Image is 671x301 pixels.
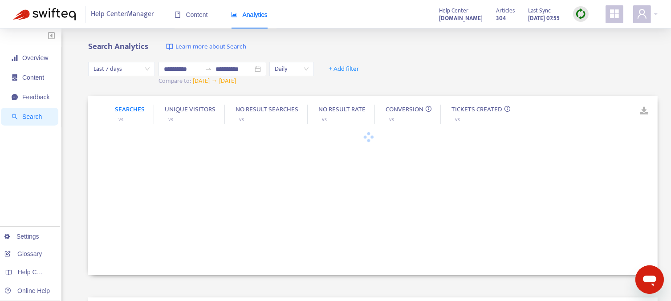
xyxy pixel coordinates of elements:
[22,113,42,120] span: Search
[175,12,181,18] span: book
[496,6,515,16] span: Articles
[12,55,18,61] span: signal
[115,104,145,115] span: SEARCHES
[4,287,50,294] a: Online Help
[528,13,560,23] strong: [DATE] 07:55
[386,104,423,115] span: CONVERSION
[275,62,309,76] span: Daily
[193,76,210,86] span: [DATE]
[439,6,468,16] span: Help Center
[91,6,155,23] span: Help Center Manager
[88,40,148,53] b: Search Analytics
[239,115,244,124] span: vs
[22,74,44,81] span: Content
[455,115,460,124] span: vs
[635,265,664,294] iframe: Button to launch messaging window
[18,268,54,276] span: Help Centers
[219,76,236,86] span: [DATE]
[496,13,506,23] strong: 304
[159,76,191,86] span: Compare to:
[439,13,483,23] a: [DOMAIN_NAME]
[12,94,18,100] span: message
[22,54,48,61] span: Overview
[168,115,173,124] span: vs
[12,74,18,81] span: container
[118,115,123,124] span: vs
[165,104,216,115] span: UNIQUE VISITORS
[166,43,173,50] img: image-link
[12,114,18,120] span: search
[236,104,298,115] span: NO RESULT SEARCHES
[205,65,212,73] span: swap-right
[13,8,76,20] img: Swifteq
[329,64,359,74] span: + Add filter
[451,104,502,115] span: TICKETS CREATED
[231,11,268,18] span: Analytics
[609,8,620,19] span: appstore
[318,104,366,115] span: NO RESULT RATE
[175,11,208,18] span: Content
[22,94,49,101] span: Feedback
[4,250,42,257] a: Glossary
[166,42,246,52] a: Learn more about Search
[175,42,246,52] span: Learn more about Search
[322,115,327,124] span: vs
[389,115,394,124] span: vs
[4,233,39,240] a: Settings
[94,62,150,76] span: Last 7 days
[211,76,217,86] span: →
[637,8,647,19] span: user
[231,12,237,18] span: area-chart
[205,65,212,73] span: to
[575,8,586,20] img: sync.dc5367851b00ba804db3.png
[528,6,551,16] span: Last Sync
[322,62,366,76] button: + Add filter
